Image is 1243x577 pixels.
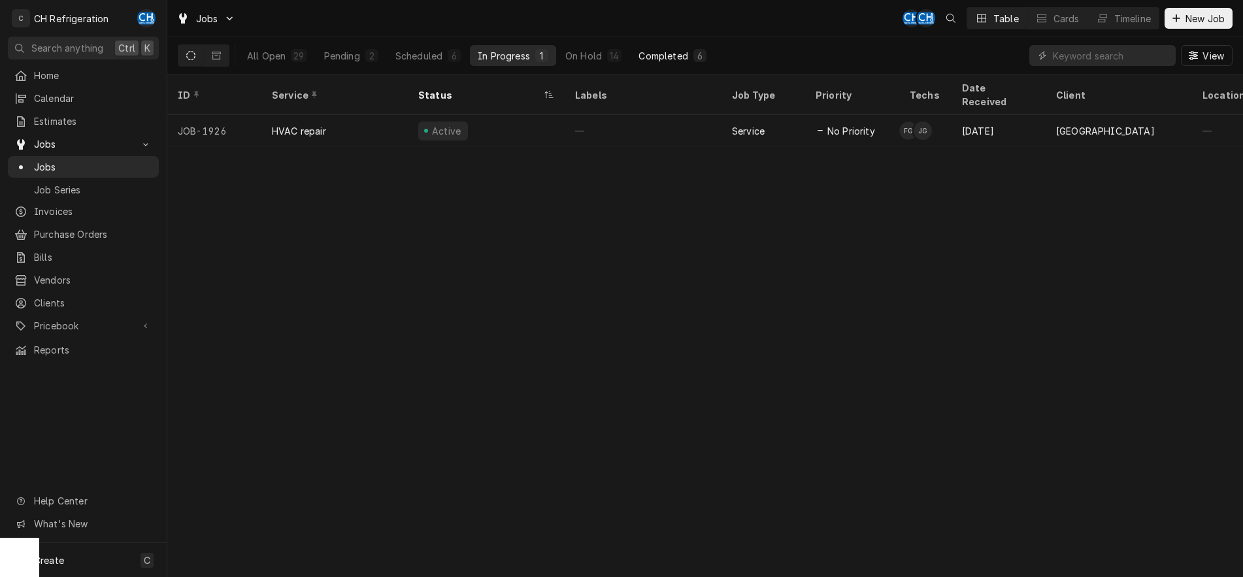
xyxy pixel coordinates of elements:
div: Active [430,124,463,138]
a: Estimates [8,110,159,132]
span: What's New [34,517,151,531]
span: Invoices [34,205,152,218]
div: 14 [610,49,619,63]
div: JG [914,122,932,140]
a: Job Series [8,179,159,201]
span: View [1200,49,1227,63]
div: Chris Hiraga's Avatar [137,9,156,27]
span: Job Series [34,183,152,197]
a: Home [8,65,159,86]
div: ID [178,88,248,102]
div: JOB-1926 [167,115,261,146]
span: Search anything [31,41,103,55]
div: Service [272,88,395,102]
span: No Priority [827,124,875,138]
div: Date Received [962,81,1033,108]
div: Chris Hiraga's Avatar [917,9,935,27]
div: In Progress [478,49,530,63]
a: Go to Pricebook [8,315,159,337]
div: Scheduled [395,49,442,63]
div: 2 [368,49,376,63]
div: On Hold [565,49,602,63]
a: Go to Jobs [171,8,240,29]
div: — [565,115,721,146]
div: Josh Galindo's Avatar [914,122,932,140]
div: Cards [1053,12,1080,25]
span: Purchase Orders [34,227,152,241]
div: Job Type [732,88,795,102]
span: Ctrl [118,41,135,55]
div: 1 [538,49,546,63]
div: CH [903,9,921,27]
a: Jobs [8,156,159,178]
a: Go to What's New [8,513,159,535]
div: Client [1056,88,1179,102]
div: CH [137,9,156,27]
div: 6 [696,49,704,63]
div: CH [917,9,935,27]
div: Timeline [1114,12,1151,25]
div: 29 [293,49,304,63]
div: Labels [575,88,711,102]
a: Calendar [8,88,159,109]
div: [DATE] [952,115,1046,146]
input: Keyword search [1053,45,1169,66]
span: New Job [1183,12,1227,25]
span: Home [34,69,152,82]
button: View [1181,45,1233,66]
button: New Job [1165,8,1233,29]
span: Help Center [34,494,151,508]
div: Chris Hiraga's Avatar [903,9,921,27]
span: Clients [34,296,152,310]
div: CH Refrigeration [34,12,109,25]
div: C [12,9,30,27]
a: Go to Jobs [8,133,159,155]
a: Bills [8,246,159,268]
a: Reports [8,339,159,361]
a: Invoices [8,201,159,222]
button: Open search [940,8,961,29]
div: HVAC repair [272,124,326,138]
div: [GEOGRAPHIC_DATA] [1056,124,1155,138]
div: Service [732,124,765,138]
div: 6 [450,49,458,63]
div: Table [993,12,1019,25]
div: Completed [638,49,688,63]
span: Jobs [196,12,218,25]
span: Bills [34,250,152,264]
div: Techs [910,88,941,102]
button: Search anythingCtrlK [8,37,159,59]
a: Vendors [8,269,159,291]
span: Create [34,555,64,566]
span: Calendar [34,91,152,105]
a: Go to Help Center [8,490,159,512]
span: Estimates [34,114,152,128]
a: Purchase Orders [8,223,159,245]
div: All Open [247,49,286,63]
span: Jobs [34,137,133,151]
div: FG [899,122,918,140]
span: Reports [34,343,152,357]
span: Pricebook [34,319,133,333]
div: Status [418,88,541,102]
span: K [144,41,150,55]
a: Clients [8,292,159,314]
div: Fred Gonzalez's Avatar [899,122,918,140]
span: Vendors [34,273,152,287]
span: Jobs [34,160,152,174]
span: C [144,553,150,567]
div: Pending [324,49,360,63]
div: Priority [816,88,886,102]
